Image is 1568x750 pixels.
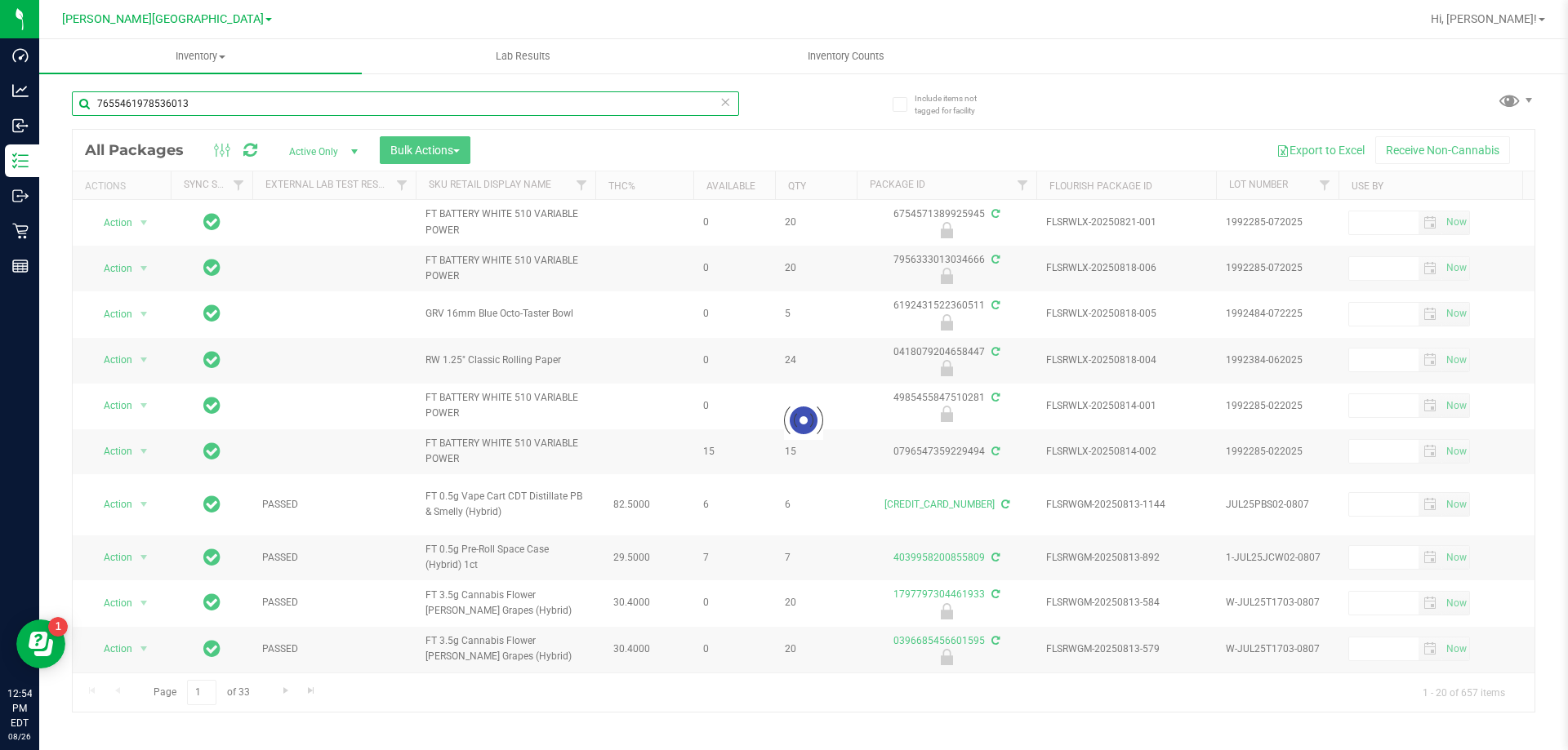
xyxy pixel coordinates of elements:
[684,39,1007,73] a: Inventory Counts
[1431,12,1537,25] span: Hi, [PERSON_NAME]!
[12,47,29,64] inline-svg: Dashboard
[12,82,29,99] inline-svg: Analytics
[48,617,68,637] iframe: Resource center unread badge
[12,188,29,204] inline-svg: Outbound
[39,39,362,73] a: Inventory
[16,619,65,668] iframe: Resource center
[719,91,731,113] span: Clear
[12,118,29,134] inline-svg: Inbound
[474,49,572,64] span: Lab Results
[7,686,32,730] p: 12:54 PM EDT
[7,730,32,743] p: 08/26
[786,49,906,64] span: Inventory Counts
[12,258,29,274] inline-svg: Reports
[915,92,996,117] span: Include items not tagged for facility
[12,153,29,169] inline-svg: Inventory
[62,12,264,26] span: [PERSON_NAME][GEOGRAPHIC_DATA]
[12,223,29,239] inline-svg: Retail
[72,91,739,116] input: Search Package ID, Item Name, SKU, Lot or Part Number...
[39,49,362,64] span: Inventory
[362,39,684,73] a: Lab Results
